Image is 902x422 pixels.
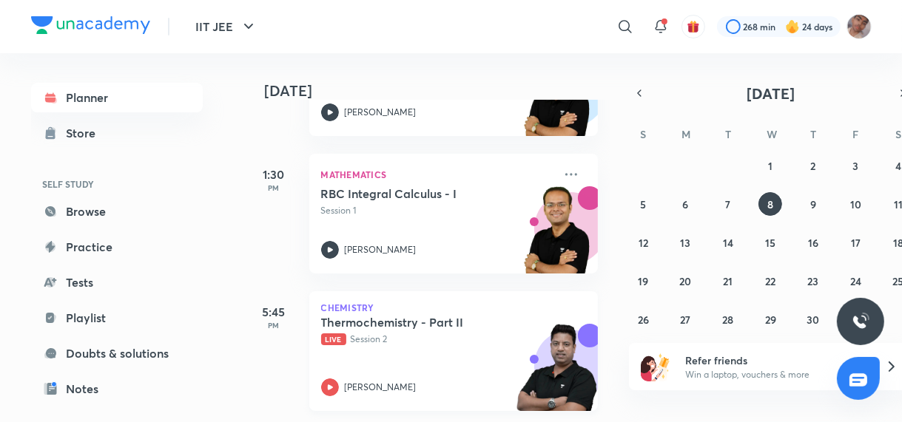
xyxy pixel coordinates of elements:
div: Store [67,124,105,142]
img: ttu [852,313,869,330]
h6: Refer friends [685,353,867,368]
abbr: October 14, 2025 [723,236,733,250]
a: Company Logo [31,16,150,38]
button: October 5, 2025 [631,192,655,216]
p: PM [244,183,303,192]
abbr: October 7, 2025 [726,197,731,211]
img: Rahul 2026 [847,14,872,39]
button: October 22, 2025 [758,269,782,293]
h6: SELF STUDY [31,171,203,197]
abbr: October 6, 2025 [683,197,689,211]
button: October 29, 2025 [758,307,782,331]
abbr: October 4, 2025 [895,159,901,173]
img: unacademy [516,49,598,151]
a: Browse [31,197,203,226]
button: October 19, 2025 [631,269,655,293]
abbr: October 9, 2025 [810,197,816,211]
abbr: October 12, 2025 [639,236,648,250]
img: unacademy [516,186,598,288]
button: October 15, 2025 [758,231,782,254]
button: October 17, 2025 [844,231,867,254]
a: Notes [31,374,203,404]
abbr: October 16, 2025 [808,236,818,250]
h5: RBC Integral Calculus - I [321,186,505,201]
abbr: Friday [852,127,858,141]
p: Chemistry [321,303,586,312]
button: October 6, 2025 [674,192,698,216]
button: October 16, 2025 [801,231,825,254]
abbr: October 5, 2025 [640,197,646,211]
abbr: October 21, 2025 [724,274,733,288]
abbr: October 8, 2025 [767,197,773,211]
a: Store [31,118,203,148]
abbr: October 28, 2025 [723,313,734,327]
button: [DATE] [650,83,892,103]
abbr: October 15, 2025 [765,236,775,250]
button: October 3, 2025 [844,154,867,177]
a: Planner [31,83,203,112]
a: Practice [31,232,203,262]
button: avatar [681,15,705,38]
abbr: Monday [682,127,691,141]
abbr: October 20, 2025 [680,274,692,288]
button: October 12, 2025 [631,231,655,254]
button: October 10, 2025 [844,192,867,216]
button: October 1, 2025 [758,154,782,177]
abbr: Tuesday [725,127,731,141]
img: Company Logo [31,16,150,34]
button: October 30, 2025 [801,307,825,331]
abbr: Saturday [895,127,901,141]
abbr: October 23, 2025 [807,274,818,288]
p: Session 1 [321,204,553,217]
button: October 9, 2025 [801,192,825,216]
p: Win a laptop, vouchers & more [685,368,867,381]
img: avatar [687,20,700,33]
button: October 14, 2025 [716,231,740,254]
abbr: October 1, 2025 [768,159,773,173]
a: Playlist [31,303,203,333]
abbr: Sunday [640,127,646,141]
abbr: October 22, 2025 [765,274,775,288]
h5: 5:45 [244,303,303,321]
button: October 13, 2025 [674,231,698,254]
a: Tests [31,268,203,297]
p: Session 2 [321,333,553,346]
p: [PERSON_NAME] [345,381,417,394]
span: [DATE] [747,84,795,103]
button: IIT JEE [187,12,266,41]
img: referral [641,352,670,381]
abbr: October 3, 2025 [852,159,858,173]
p: Mathematics [321,166,553,183]
button: October 2, 2025 [801,154,825,177]
abbr: October 26, 2025 [638,313,649,327]
img: streak [785,19,800,34]
abbr: October 27, 2025 [681,313,691,327]
p: [PERSON_NAME] [345,106,417,119]
h5: 1:30 [244,166,303,183]
abbr: October 2, 2025 [810,159,815,173]
abbr: October 13, 2025 [681,236,691,250]
p: PM [244,321,303,330]
a: Doubts & solutions [31,338,203,368]
abbr: October 17, 2025 [851,236,861,250]
button: October 21, 2025 [716,269,740,293]
abbr: October 19, 2025 [638,274,648,288]
button: October 23, 2025 [801,269,825,293]
abbr: October 29, 2025 [765,313,776,327]
button: October 7, 2025 [716,192,740,216]
button: October 28, 2025 [716,307,740,331]
abbr: October 10, 2025 [850,197,861,211]
button: October 20, 2025 [674,269,698,293]
button: October 24, 2025 [844,269,867,293]
h4: [DATE] [265,82,613,100]
abbr: Thursday [810,127,816,141]
abbr: October 30, 2025 [807,313,819,327]
button: October 8, 2025 [758,192,782,216]
button: October 26, 2025 [631,307,655,331]
abbr: October 24, 2025 [850,274,861,288]
button: October 27, 2025 [674,307,698,331]
p: [PERSON_NAME] [345,243,417,256]
abbr: Wednesday [767,127,777,141]
span: Live [321,333,346,345]
h5: Thermochemistry - Part II [321,315,505,330]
